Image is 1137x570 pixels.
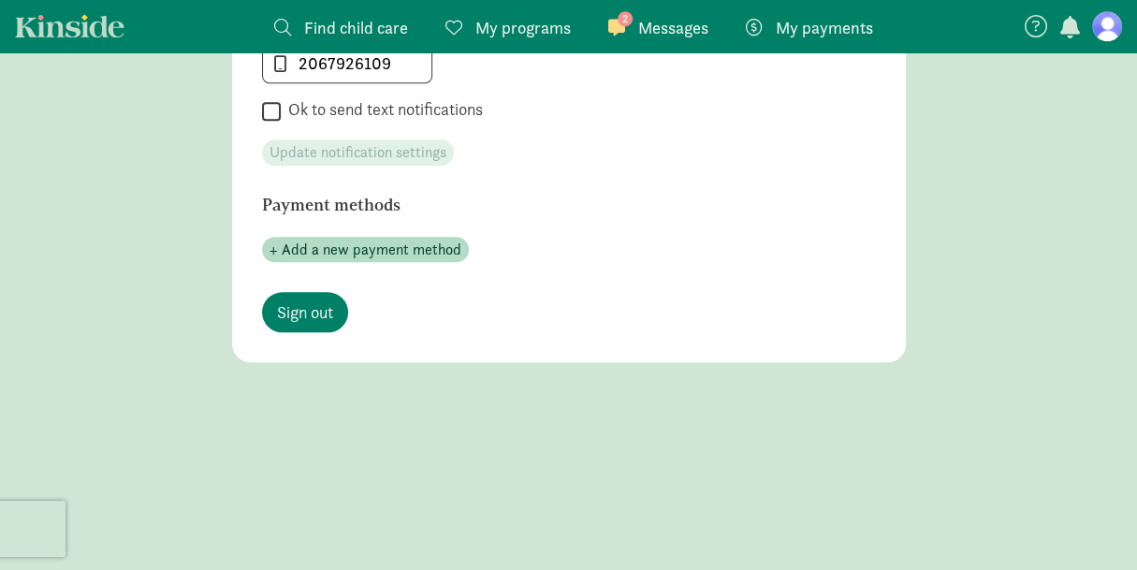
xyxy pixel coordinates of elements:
button: Update notification settings [262,139,454,166]
span: Sign out [277,300,333,325]
a: Kinside [15,14,124,37]
h6: Payment methods [262,196,777,214]
span: Find child care [304,15,408,40]
label: Ok to send text notifications [281,98,483,121]
span: 2 [618,11,633,26]
a: Sign out [262,292,348,332]
span: Messages [638,15,708,40]
button: + Add a new payment method [262,237,469,263]
span: My programs [475,15,571,40]
span: My payments [776,15,873,40]
span: + Add a new payment method [270,239,461,261]
input: 555-555-5555 [263,45,431,82]
span: Update notification settings [270,141,446,164]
